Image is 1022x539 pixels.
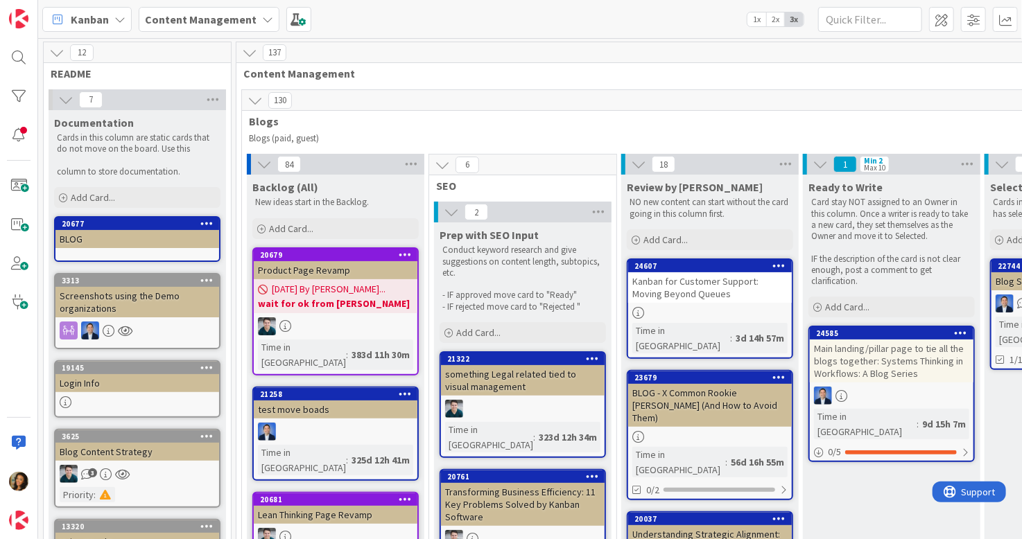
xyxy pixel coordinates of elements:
[55,274,219,317] div: 3313Screenshots using the Demo organizations
[55,430,219,443] div: 3625
[254,249,417,261] div: 20679
[828,445,841,459] span: 0 / 5
[833,156,857,173] span: 1
[55,362,219,374] div: 19145
[535,430,600,445] div: 323d 12h 34m
[348,452,413,468] div: 325d 12h 41m
[628,260,792,272] div: 24607
[269,222,313,235] span: Add Card...
[54,216,220,262] a: 20677BLOG
[254,317,417,335] div: AN
[811,197,972,242] p: Card stay NOT assigned to an Owner in this column. Once a writer is ready to take a new card, the...
[57,132,218,155] p: Cards in this column are static cards that do not move on the board. Use this
[442,245,603,279] p: Conduct keyword research and give suggestions on content length, subtopics, etc.
[919,416,969,432] div: 9d 15h 7m
[54,360,220,418] a: 19145Login Info
[628,513,792,525] div: 20037
[9,472,28,491] img: CL
[94,487,96,502] span: :
[811,254,972,288] p: IF the description of the card is not clear enough, post a comment to get clarification.
[628,371,792,384] div: 23679
[465,204,488,220] span: 2
[255,197,416,208] p: New ideas start in the Backlog.
[62,276,219,285] div: 3313
[628,272,792,303] div: Kanban for Customer Support: Moving Beyond Queues
[254,423,417,441] div: DP
[747,12,766,26] span: 1x
[632,323,730,353] div: Time in [GEOGRAPHIC_DATA]
[260,250,417,260] div: 20679
[55,465,219,483] div: AN
[263,44,286,61] span: 137
[268,92,292,109] span: 130
[445,400,463,418] img: AN
[646,483,659,497] span: 0/2
[447,472,605,481] div: 20761
[628,371,792,427] div: 23679BLOG - X Common Rookie [PERSON_NAME] (And How to Avoid Them)
[441,483,605,526] div: Transforming Business Efficiency: 11 Key Problems Solved by Kanban Software
[9,511,28,530] img: avatar
[252,247,419,375] a: 20679Product Page Revamp[DATE] By [PERSON_NAME]...wait for ok from [PERSON_NAME]ANTime in [GEOGRA...
[258,317,276,335] img: AN
[254,388,417,418] div: 21258test move boads
[60,487,94,502] div: Priority
[727,454,788,470] div: 56d 16h 55m
[808,180,883,194] span: Ready to Write
[258,445,346,475] div: Time in [GEOGRAPHIC_DATA]
[55,374,219,392] div: Login Info
[55,362,219,392] div: 19145Login Info
[62,522,219,531] div: 13320
[258,339,346,370] div: Time in [GEOGRAPHIC_DATA]
[60,465,78,483] img: AN
[277,156,301,173] span: 84
[442,301,603,312] p: - IF rejected move card to "Rejected "
[628,384,792,427] div: BLOG - X Common Rookie [PERSON_NAME] (And How to Avoid Them)
[864,164,885,171] div: Max 10
[732,330,788,346] div: 3d 14h 57m
[254,493,417,524] div: 20681Lean Thinking Page Revamp
[54,273,220,349] a: 3313Screenshots using the Demo organizationsDP
[810,387,973,405] div: DP
[810,327,973,339] div: 24585
[254,388,417,400] div: 21258
[814,387,832,405] img: DP
[55,520,219,533] div: 13320
[632,447,725,477] div: Time in [GEOGRAPHIC_DATA]
[71,11,109,28] span: Kanban
[55,274,219,287] div: 3313
[62,219,219,229] div: 20677
[825,301,869,313] span: Add Card...
[864,157,883,164] div: Min 2
[634,261,792,271] div: 24607
[445,422,533,452] div: Time in [GEOGRAPHIC_DATA]
[456,326,501,339] span: Add Card...
[627,370,793,500] a: 23679BLOG - X Common Rookie [PERSON_NAME] (And How to Avoid Them)Time in [GEOGRAPHIC_DATA]:56d 16...
[441,470,605,483] div: 20761
[440,228,539,242] span: Prep with SEO Input
[441,353,605,396] div: 21322something Legal related tied to visual management
[70,44,94,61] span: 12
[79,91,103,108] span: 7
[808,326,975,462] a: 24585Main landing/pillar page to tie all the blogs together: Systems Thinking in Workflows: A Blo...
[55,443,219,461] div: Blog Content Strategy
[62,432,219,441] div: 3625
[634,514,792,524] div: 20037
[55,218,219,248] div: 20677BLOG
[766,12,785,26] span: 2x
[252,180,318,194] span: Backlog (All)
[810,443,973,461] div: 0/5
[810,327,973,382] div: 24585Main landing/pillar page to tie all the blogs together: Systems Thinking in Workflows: A Blo...
[260,495,417,504] div: 20681
[917,416,919,432] span: :
[272,282,386,297] span: [DATE] By [PERSON_NAME]...
[447,354,605,364] div: 21322
[81,321,99,339] img: DP
[456,157,479,173] span: 6
[55,287,219,317] div: Screenshots using the Demo organizations
[533,430,535,445] span: :
[785,12,804,26] span: 3x
[652,156,675,173] span: 18
[730,330,732,346] span: :
[62,363,219,373] div: 19145
[55,430,219,461] div: 3625Blog Content Strategy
